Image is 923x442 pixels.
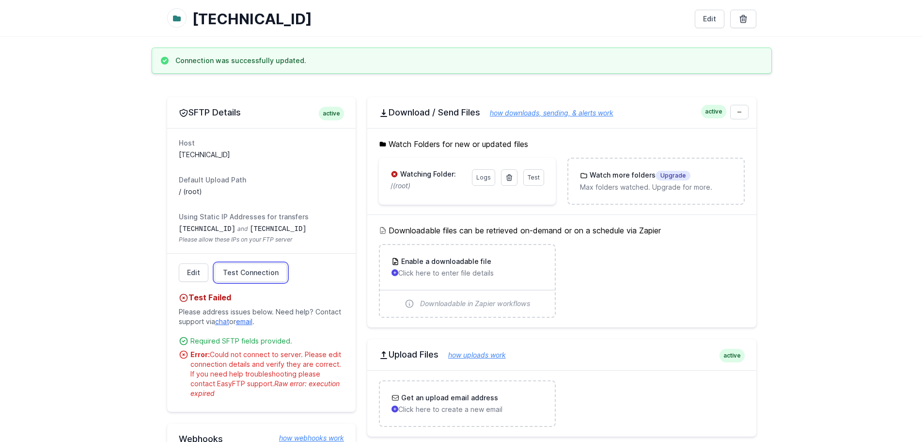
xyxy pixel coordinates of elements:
span: active [701,105,726,118]
h4: Test Failed [179,292,344,303]
span: Test [528,174,540,181]
a: Watch more foldersUpgrade Max folders watched. Upgrade for more. [568,159,743,204]
h3: Connection was successfully updated. [175,56,306,65]
p: Max folders watched. Upgrade for more. [580,182,732,192]
h1: [TECHNICAL_ID] [192,10,687,28]
span: active [319,107,344,120]
h5: Watch Folders for new or updated files [379,138,745,150]
a: email [236,317,252,326]
span: Upgrade [656,171,690,180]
h3: Watching Folder: [398,169,456,179]
h3: Get an upload email address [399,393,498,403]
h2: Upload Files [379,349,745,360]
a: how uploads work [438,351,506,359]
a: Enable a downloadable file Click here to enter file details Downloadable in Zapier workflows [380,245,555,317]
code: [TECHNICAL_ID] [179,225,236,233]
a: Edit [695,10,724,28]
p: Click here to enter file details [391,268,543,278]
p: Click here to create a new email [391,405,543,414]
div: Required SFTP fields provided. [190,336,344,346]
a: how downloads, sending, & alerts work [480,109,613,117]
h3: Watch more folders [588,170,690,180]
a: Test [523,169,544,186]
div: Could not connect to server. Please edit connection details and verify they are correct. If you n... [190,350,344,398]
h2: SFTP Details [179,107,344,118]
dt: Using Static IP Addresses for transfers [179,212,344,222]
dd: / (root) [179,187,344,196]
code: [TECHNICAL_ID] [250,225,307,233]
p: Please address issues below. Need help? Contact support via or . [179,303,344,330]
dt: Host [179,138,344,148]
h3: Enable a downloadable file [399,257,491,266]
span: Downloadable in Zapier workflows [420,299,531,309]
span: Test Connection [223,268,279,278]
i: (root) [393,181,410,190]
a: Edit [179,263,208,282]
a: Logs [472,169,495,186]
h5: Downloadable files can be retrieved on-demand or on a schedule via Zapier [379,225,745,236]
strong: Error: [190,350,210,359]
h2: Download / Send Files [379,107,745,118]
span: and [237,225,248,232]
a: Get an upload email address Click here to create a new email [380,381,555,426]
dd: [TECHNICAL_ID] [179,150,344,160]
span: active [720,349,745,362]
span: Please allow these IPs on your FTP server [179,236,344,244]
p: / [391,181,466,191]
a: Test Connection [215,263,287,282]
a: chat [215,317,229,326]
dt: Default Upload Path [179,175,344,185]
iframe: Drift Widget Chat Controller [875,393,911,430]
